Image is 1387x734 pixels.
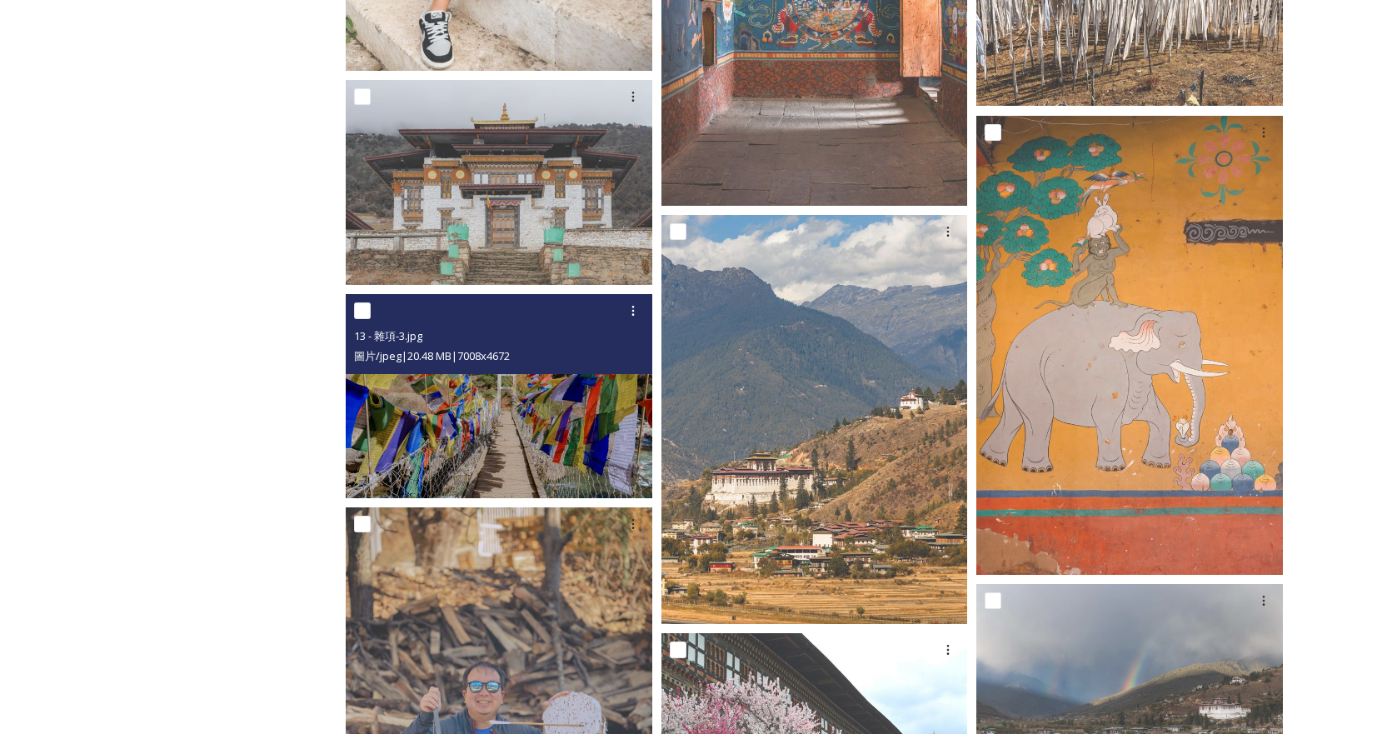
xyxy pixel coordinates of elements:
font: | [402,348,407,363]
img: Ben-Richards-Tourism-Bhutan-002.jpg [661,215,968,623]
font: | [452,348,457,363]
font: 圖片/jpeg [354,348,402,363]
img: Ben-Richards-Tourism-Bhutan-011.jpg [976,116,1283,575]
font: 7008 [457,348,481,363]
font: x [481,348,486,363]
font: 20.48 MB [407,348,452,363]
img: 09 - 帕久頂寺-16 by Jean Paolo Ty.jpg [346,80,652,285]
font: 4672 [486,348,510,363]
font: 13 - 雜項-3.jpg [354,328,422,343]
img: 13 - 雜項-3.jpg [346,294,652,499]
